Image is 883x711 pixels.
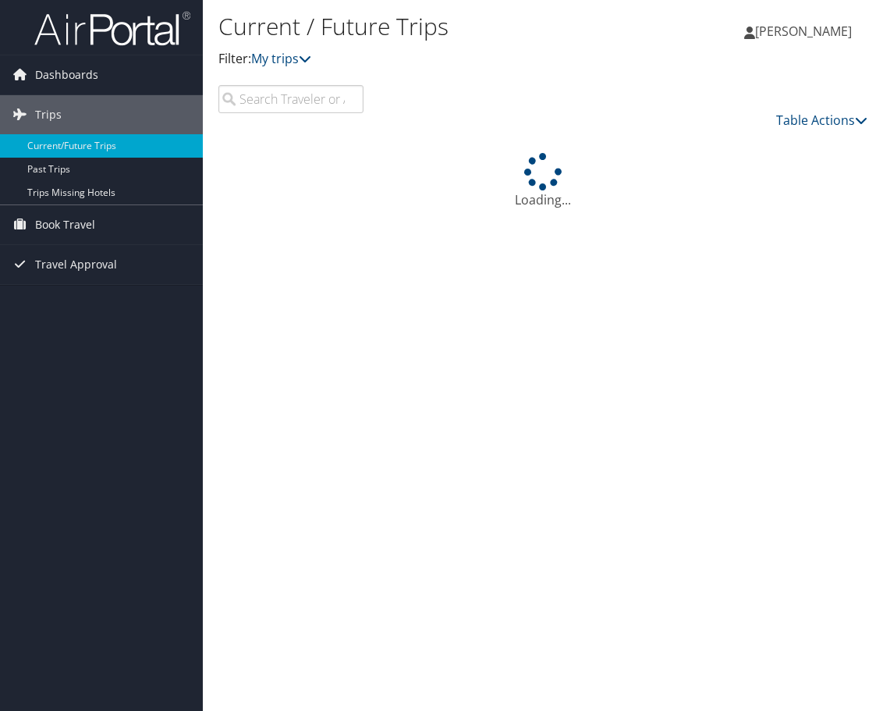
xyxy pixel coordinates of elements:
span: Trips [35,95,62,134]
img: airportal-logo.png [34,10,190,47]
h1: Current / Future Trips [218,10,651,43]
a: Table Actions [776,112,867,129]
a: My trips [251,50,311,67]
div: Loading... [218,153,867,209]
span: Book Travel [35,205,95,244]
span: Travel Approval [35,245,117,284]
p: Filter: [218,49,651,69]
span: Dashboards [35,55,98,94]
a: [PERSON_NAME] [744,8,867,55]
input: Search Traveler or Arrival City [218,85,363,113]
span: [PERSON_NAME] [755,23,852,40]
